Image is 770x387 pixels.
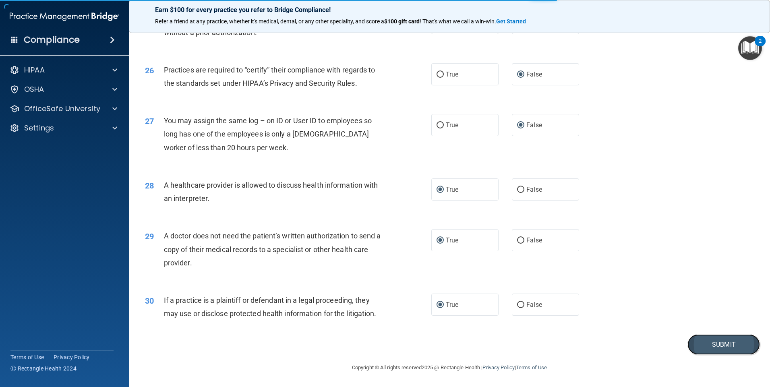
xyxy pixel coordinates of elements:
span: A healthcare provider is allowed to discuss health information with an interpreter. [164,181,378,203]
span: False [526,236,542,244]
a: Terms of Use [10,353,44,361]
input: False [517,187,524,193]
input: True [437,238,444,244]
span: ! That's what we call a win-win. [420,18,496,25]
h4: Compliance [24,34,80,46]
input: True [437,187,444,193]
span: False [526,186,542,193]
span: A doctor does not need the patient’s written authorization to send a copy of their medical record... [164,232,381,267]
a: Privacy Policy [482,364,514,370]
div: 2 [759,41,762,52]
p: Settings [24,123,54,133]
a: Settings [10,123,117,133]
input: True [437,302,444,308]
span: Refer a friend at any practice, whether it's medical, dental, or any other speciality, and score a [155,18,384,25]
a: Terms of Use [516,364,547,370]
button: Submit [687,334,760,355]
input: False [517,302,524,308]
span: True [446,236,458,244]
a: Get Started [496,18,527,25]
span: 27 [145,116,154,126]
div: Copyright © All rights reserved 2025 @ Rectangle Health | | [302,355,596,381]
p: OSHA [24,85,44,94]
a: Privacy Policy [54,353,90,361]
span: True [446,186,458,193]
button: Open Resource Center, 2 new notifications [738,36,762,60]
input: False [517,72,524,78]
span: 29 [145,232,154,241]
span: If a practice is a plaintiff or defendant in a legal proceeding, they may use or disclose protect... [164,296,377,318]
span: True [446,301,458,308]
span: False [526,70,542,78]
span: Appointment reminders are allowed under the HIPAA Privacy Rule without a prior authorization. [164,14,377,36]
span: 28 [145,181,154,190]
span: Ⓒ Rectangle Health 2024 [10,364,77,373]
img: PMB logo [10,8,119,25]
input: False [517,238,524,244]
input: False [517,122,524,128]
span: 30 [145,296,154,306]
span: False [526,121,542,129]
a: OfficeSafe University [10,104,117,114]
input: True [437,72,444,78]
span: 26 [145,66,154,75]
input: True [437,122,444,128]
span: False [526,301,542,308]
span: True [446,121,458,129]
a: OSHA [10,85,117,94]
a: HIPAA [10,65,117,75]
span: True [446,70,458,78]
p: OfficeSafe University [24,104,100,114]
span: Practices are required to “certify” their compliance with regards to the standards set under HIPA... [164,66,375,87]
p: Earn $100 for every practice you refer to Bridge Compliance! [155,6,744,14]
strong: Get Started [496,18,526,25]
strong: $100 gift card [384,18,420,25]
p: HIPAA [24,65,45,75]
span: You may assign the same log – on ID or User ID to employees so long has one of the employees is o... [164,116,372,151]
